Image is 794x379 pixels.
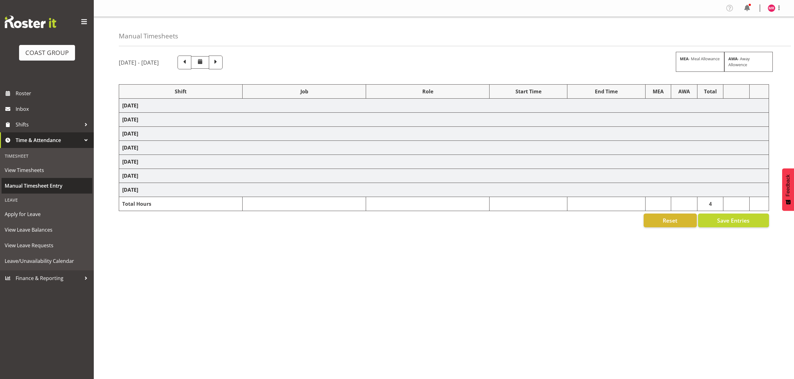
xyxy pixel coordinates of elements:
a: Apply for Leave [2,206,92,222]
td: [DATE] [119,141,769,155]
span: Leave/Unavailability Calendar [5,256,89,266]
span: View Leave Balances [5,225,89,234]
span: View Timesheets [5,165,89,175]
td: [DATE] [119,99,769,113]
div: Role [369,88,486,95]
a: Leave/Unavailability Calendar [2,253,92,269]
div: Shift [122,88,239,95]
button: Feedback - Show survey [782,168,794,211]
strong: MEA [680,56,689,62]
span: Feedback [785,175,791,196]
a: View Timesheets [2,162,92,178]
a: View Leave Requests [2,238,92,253]
span: View Leave Requests [5,241,89,250]
div: AWA [674,88,694,95]
td: [DATE] [119,127,769,141]
td: [DATE] [119,113,769,127]
h4: Manual Timesheets [119,32,178,40]
div: - Meal Allowance [676,52,724,72]
div: Start Time [493,88,564,95]
a: Manual Timesheet Entry [2,178,92,194]
td: [DATE] [119,183,769,197]
img: Rosterit website logo [5,16,56,28]
td: Total Hours [119,197,243,211]
span: Finance & Reporting [16,273,81,283]
div: MEA [649,88,668,95]
div: Leave [2,194,92,206]
div: COAST GROUP [25,48,69,57]
span: Time & Attendance [16,135,81,145]
span: Inbox [16,104,91,114]
span: Roster [16,89,91,98]
button: Reset [644,214,697,227]
td: [DATE] [119,169,769,183]
span: Manual Timesheet Entry [5,181,89,190]
div: End Time [570,88,642,95]
td: [DATE] [119,155,769,169]
span: Reset [663,216,677,224]
span: Save Entries [717,216,750,224]
strong: AWA [728,56,738,62]
img: mathew-rolle10807.jpg [768,4,775,12]
div: Job [246,88,363,95]
div: - Away Allowence [724,52,773,72]
td: 4 [697,197,723,211]
h5: [DATE] - [DATE] [119,59,159,66]
button: Save Entries [698,214,769,227]
div: Total [701,88,720,95]
a: View Leave Balances [2,222,92,238]
span: Apply for Leave [5,209,89,219]
span: Shifts [16,120,81,129]
div: Timesheet [2,150,92,162]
